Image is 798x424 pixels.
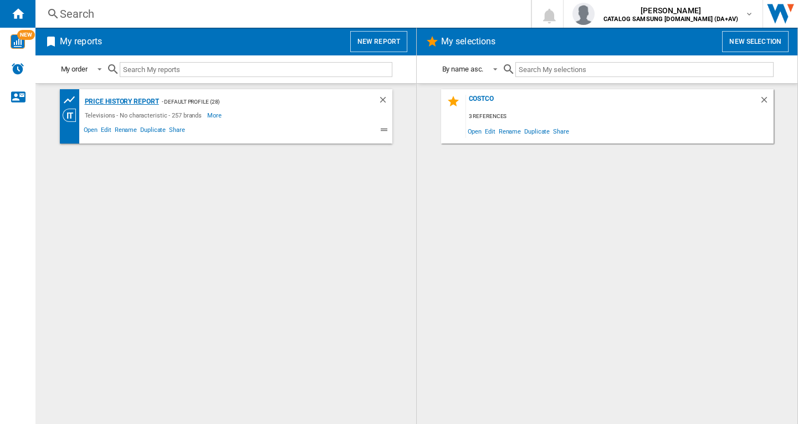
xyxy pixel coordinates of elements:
[58,31,104,52] h2: My reports
[63,93,82,107] div: Product prices grid
[82,125,100,138] span: Open
[523,124,551,139] span: Duplicate
[439,31,498,52] h2: My selections
[722,31,789,52] button: New selection
[139,125,167,138] span: Duplicate
[483,124,497,139] span: Edit
[11,62,24,75] img: alerts-logo.svg
[466,124,484,139] span: Open
[82,95,159,109] div: Price History Report
[11,34,25,49] img: wise-card.svg
[159,95,356,109] div: - Default profile (28)
[515,62,773,77] input: Search My selections
[82,109,208,122] div: Televisions - No characteristic - 257 brands
[442,65,484,73] div: By name asc.
[497,124,523,139] span: Rename
[120,62,392,77] input: Search My reports
[466,95,759,110] div: Costco
[466,110,774,124] div: 3 references
[378,95,392,109] div: Delete
[350,31,407,52] button: New report
[17,30,35,40] span: NEW
[603,5,738,16] span: [PERSON_NAME]
[113,125,139,138] span: Rename
[572,3,595,25] img: profile.jpg
[167,125,187,138] span: Share
[60,6,502,22] div: Search
[759,95,774,110] div: Delete
[207,109,223,122] span: More
[551,124,571,139] span: Share
[603,16,738,23] b: CATALOG SAMSUNG [DOMAIN_NAME] (DA+AV)
[61,65,88,73] div: My order
[99,125,113,138] span: Edit
[63,109,82,122] div: Category View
